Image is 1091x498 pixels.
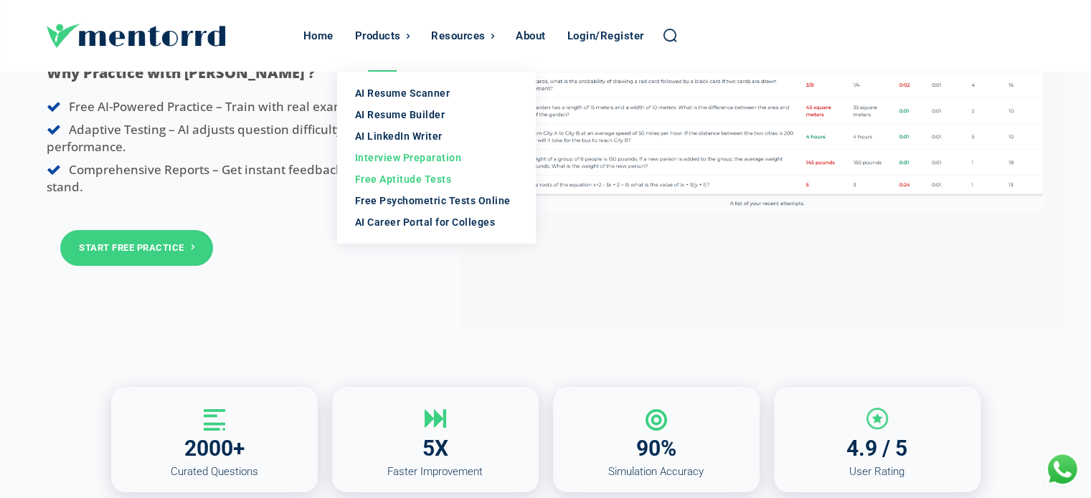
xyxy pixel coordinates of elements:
span: Free AI-Powered Practice – Train with real exam-level questions. [69,98,440,115]
a: AI Resume Builder [337,104,537,125]
div: Free Psychometric Tests Online [355,193,519,208]
div: Free Aptitude Tests [355,172,519,186]
div: Interview Preparation [355,150,519,165]
p: Faster Improvement [346,465,524,478]
div: AI Resume Builder [355,107,519,122]
a: AI Resume Scanner [337,82,537,104]
div: AI Career Portal for Colleges [355,215,519,229]
div: AI LinkedIn Writer [355,129,519,143]
a: Start Free Practice [60,230,213,265]
div: AI Resume Scanner [355,86,519,100]
p: Simulation Accuracy [567,465,745,478]
p: Why Practice with [PERSON_NAME] ? [47,62,400,84]
p: Curated Questions [126,465,303,478]
p: 5X [346,436,524,461]
span: Comprehensive Reports – Get instant feedback & see where you stand. [47,161,441,195]
span: Adaptive Testing – AI adjusts question difficulty based on your performance. [47,121,429,155]
div: Chat with Us [1044,451,1080,487]
a: Logo [47,24,296,48]
a: AI Career Portal for Colleges [337,211,537,233]
p: 2000+ [126,436,303,461]
p: 4.9 / 5 [788,436,966,461]
p: 90% [567,436,745,461]
a: Interview Preparation [337,147,537,168]
a: Free Aptitude Tests [337,168,537,190]
a: Free Psychometric Tests Online [337,190,537,211]
a: Search [662,27,678,43]
a: AI LinkedIn Writer [337,125,537,147]
p: User Rating [788,465,966,478]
